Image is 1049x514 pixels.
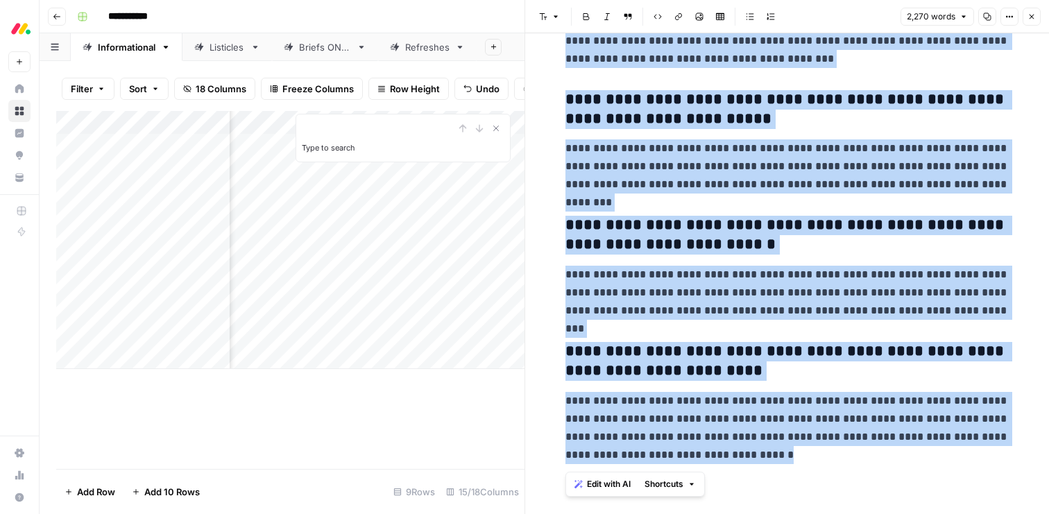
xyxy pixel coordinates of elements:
[144,485,200,499] span: Add 10 Rows
[210,40,245,54] div: Listicles
[123,481,208,503] button: Add 10 Rows
[8,442,31,464] a: Settings
[639,475,701,493] button: Shortcuts
[62,78,114,100] button: Filter
[8,78,31,100] a: Home
[129,82,147,96] span: Sort
[299,40,351,54] div: Briefs ONLY
[8,122,31,144] a: Insights
[272,33,378,61] a: Briefs ONLY
[8,464,31,486] a: Usage
[8,166,31,189] a: Your Data
[390,82,440,96] span: Row Height
[98,40,155,54] div: Informational
[454,78,509,100] button: Undo
[56,481,123,503] button: Add Row
[71,82,93,96] span: Filter
[196,82,246,96] span: 18 Columns
[587,478,631,490] span: Edit with AI
[368,78,449,100] button: Row Height
[378,33,477,61] a: Refreshes
[77,485,115,499] span: Add Row
[405,40,450,54] div: Refreshes
[907,10,955,23] span: 2,270 words
[261,78,363,100] button: Freeze Columns
[120,78,169,100] button: Sort
[8,486,31,508] button: Help + Support
[388,481,441,503] div: 9 Rows
[488,120,504,137] button: Close Search
[282,82,354,96] span: Freeze Columns
[302,143,355,153] label: Type to search
[645,478,683,490] span: Shortcuts
[441,481,524,503] div: 15/18 Columns
[476,82,500,96] span: Undo
[71,33,182,61] a: Informational
[8,144,31,166] a: Opportunities
[569,475,636,493] button: Edit with AI
[901,8,974,26] button: 2,270 words
[174,78,255,100] button: 18 Columns
[8,11,31,46] button: Workspace: Monday.com
[8,100,31,122] a: Browse
[8,16,33,41] img: Monday.com Logo
[182,33,272,61] a: Listicles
